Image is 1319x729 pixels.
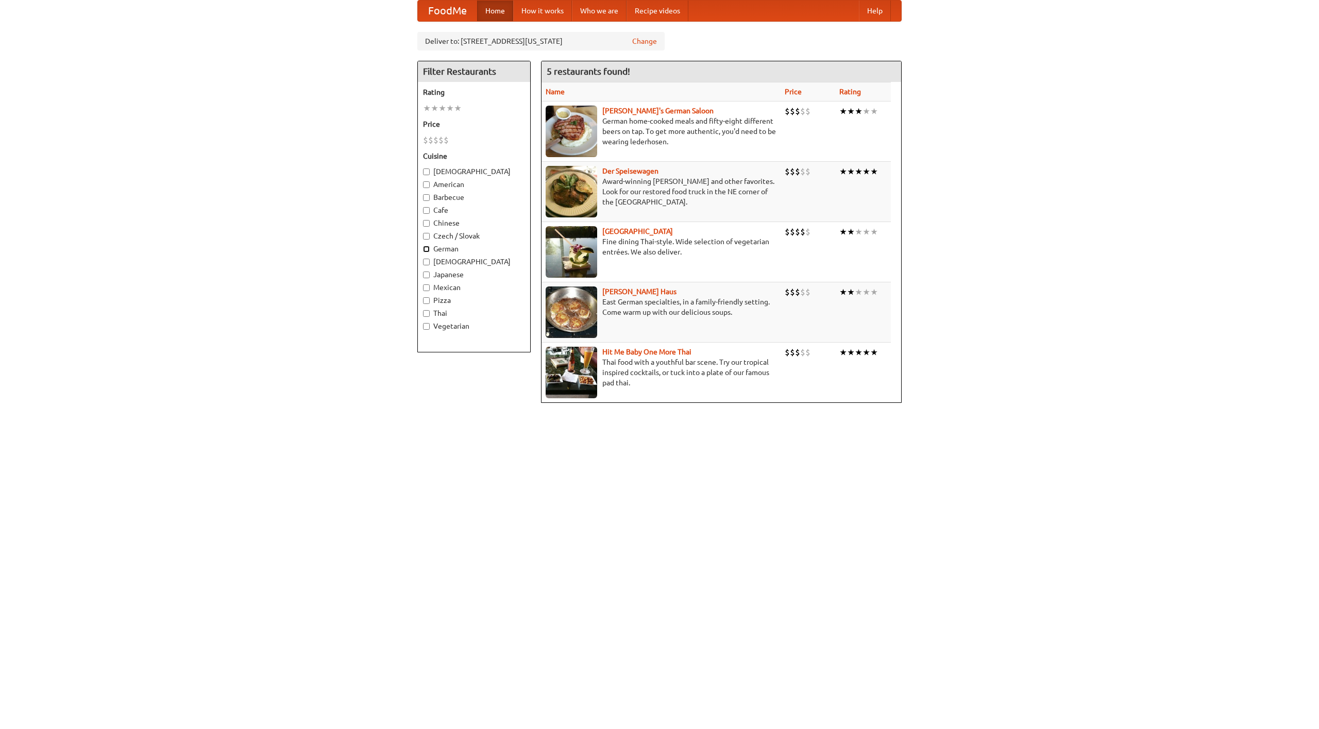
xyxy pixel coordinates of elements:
input: Vegetarian [423,323,430,330]
li: $ [423,134,428,146]
li: $ [785,226,790,238]
input: German [423,246,430,252]
img: kohlhaus.jpg [546,286,597,338]
a: Help [859,1,891,21]
label: [DEMOGRAPHIC_DATA] [423,166,525,177]
li: $ [790,166,795,177]
label: Cafe [423,205,525,215]
li: ★ [839,347,847,358]
li: $ [800,226,805,238]
img: satay.jpg [546,226,597,278]
li: ★ [839,286,847,298]
label: Mexican [423,282,525,293]
li: $ [800,347,805,358]
input: Japanese [423,272,430,278]
li: $ [790,226,795,238]
a: Der Speisewagen [602,167,658,175]
li: ★ [431,103,438,114]
li: $ [785,286,790,298]
li: ★ [870,286,878,298]
li: $ [800,106,805,117]
input: Thai [423,310,430,317]
ng-pluralize: 5 restaurants found! [547,66,630,76]
label: German [423,244,525,254]
a: [PERSON_NAME]'s German Saloon [602,107,714,115]
h5: Rating [423,87,525,97]
a: Recipe videos [627,1,688,21]
li: $ [428,134,433,146]
li: ★ [863,347,870,358]
li: ★ [870,166,878,177]
li: $ [805,286,810,298]
li: ★ [870,226,878,238]
li: ★ [863,106,870,117]
p: Thai food with a youthful bar scene. Try our tropical inspired cocktails, or tuck into a plate of... [546,357,776,388]
a: Home [477,1,513,21]
li: $ [790,106,795,117]
li: $ [805,106,810,117]
li: ★ [870,106,878,117]
img: speisewagen.jpg [546,166,597,217]
li: ★ [847,347,855,358]
li: $ [444,134,449,146]
img: esthers.jpg [546,106,597,157]
label: Chinese [423,218,525,228]
li: $ [785,166,790,177]
li: $ [795,286,800,298]
li: $ [805,226,810,238]
label: Barbecue [423,192,525,202]
a: [PERSON_NAME] Haus [602,287,677,296]
label: Japanese [423,269,525,280]
input: Czech / Slovak [423,233,430,240]
li: $ [795,226,800,238]
li: ★ [839,226,847,238]
label: Czech / Slovak [423,231,525,241]
li: ★ [863,226,870,238]
li: ★ [839,106,847,117]
li: $ [800,166,805,177]
h4: Filter Restaurants [418,61,530,82]
a: Who we are [572,1,627,21]
li: $ [805,166,810,177]
li: ★ [855,166,863,177]
li: $ [795,106,800,117]
p: German home-cooked meals and fifty-eight different beers on tap. To get more authentic, you'd nee... [546,116,776,147]
li: ★ [855,226,863,238]
li: $ [800,286,805,298]
li: ★ [847,106,855,117]
li: $ [433,134,438,146]
div: Deliver to: [STREET_ADDRESS][US_STATE] [417,32,665,50]
p: Fine dining Thai-style. Wide selection of vegetarian entrées. We also deliver. [546,236,776,257]
li: $ [795,347,800,358]
h5: Price [423,119,525,129]
li: $ [438,134,444,146]
a: FoodMe [418,1,477,21]
a: Name [546,88,565,96]
li: $ [790,286,795,298]
li: $ [805,347,810,358]
li: ★ [847,166,855,177]
input: American [423,181,430,188]
p: East German specialties, in a family-friendly setting. Come warm up with our delicious soups. [546,297,776,317]
a: Rating [839,88,861,96]
label: American [423,179,525,190]
li: ★ [839,166,847,177]
input: Mexican [423,284,430,291]
a: Price [785,88,802,96]
a: Hit Me Baby One More Thai [602,348,691,356]
a: [GEOGRAPHIC_DATA] [602,227,673,235]
input: Cafe [423,207,430,214]
a: Change [632,36,657,46]
label: Thai [423,308,525,318]
a: How it works [513,1,572,21]
li: ★ [863,286,870,298]
li: $ [785,106,790,117]
li: ★ [454,103,462,114]
li: ★ [423,103,431,114]
input: [DEMOGRAPHIC_DATA] [423,168,430,175]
